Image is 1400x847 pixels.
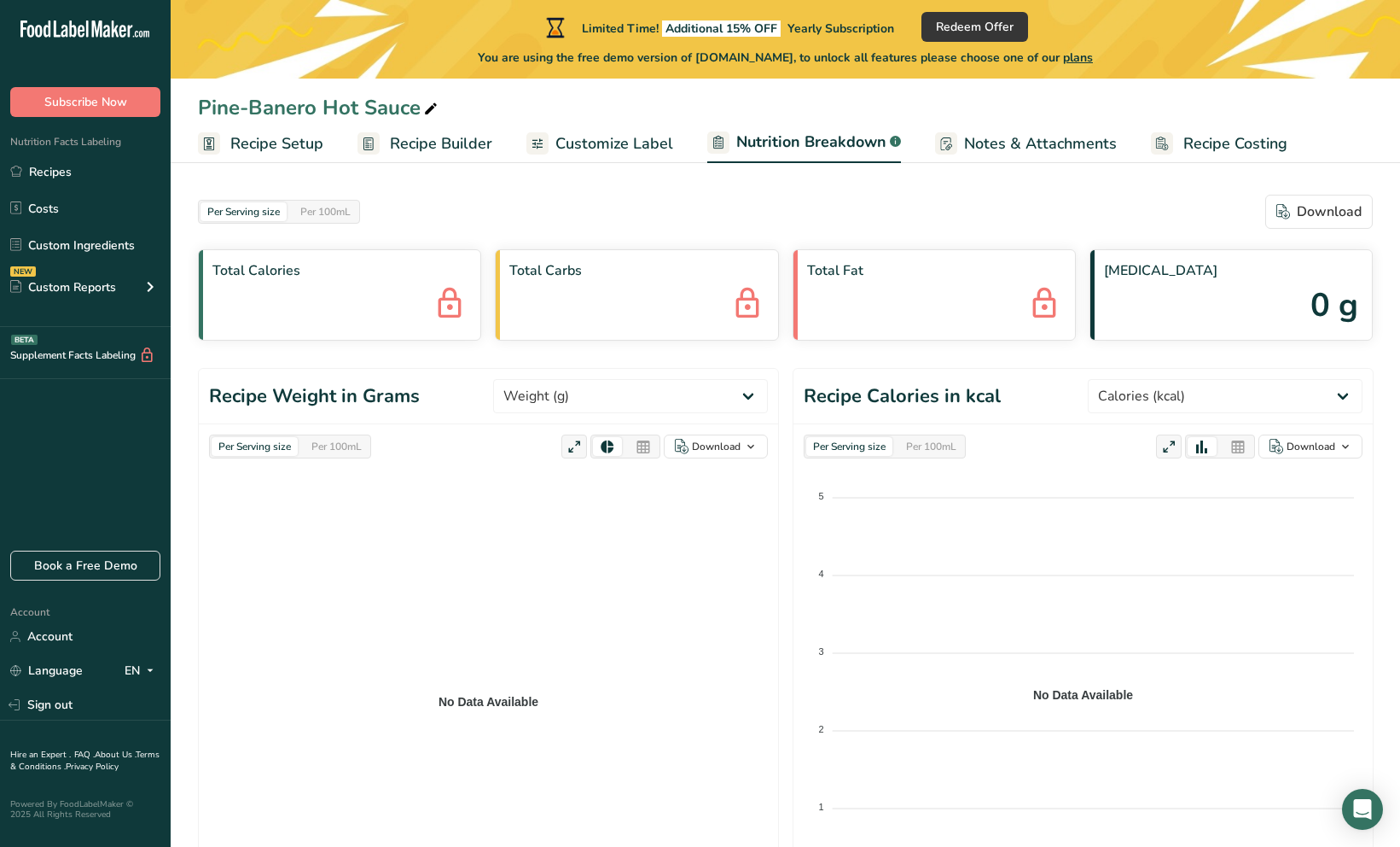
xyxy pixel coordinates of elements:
a: Terms & Conditions . [10,749,160,773]
a: Notes & Attachments [935,125,1117,163]
tspan: 4 [819,569,824,579]
span: 0 g [1310,281,1358,330]
span: Recipe Costing [1183,132,1287,155]
button: Redeem Offer [921,12,1028,42]
div: EN [125,661,160,681]
a: Book a Free Demo [10,551,160,581]
div: Per 100mL [293,202,357,221]
a: Recipe Costing [1151,125,1287,163]
div: BETA [11,335,38,345]
span: Recipe Builder [390,132,492,155]
a: Hire an Expert . [10,749,71,761]
span: Yearly Subscription [787,20,894,37]
button: Download [1265,195,1373,229]
h1: Recipe Calories in kcal [804,383,1001,411]
text: No Data Available [1033,688,1133,702]
div: Per Serving size [212,437,298,456]
div: Open Intercom Messenger [1342,789,1383,830]
span: Subscribe Now [44,93,127,111]
span: [MEDICAL_DATA] [1104,260,1358,281]
span: Customize Label [555,132,673,155]
a: Customize Label [526,125,673,163]
h1: Recipe Weight in Grams [209,383,420,411]
div: NEW [10,266,36,277]
button: Download [1258,435,1362,459]
tspan: 5 [819,491,824,501]
div: Download [1287,439,1335,454]
a: Privacy Policy [66,761,119,773]
span: Total Carbs [509,260,764,281]
button: Subscribe Now [10,87,160,117]
tspan: 3 [819,646,824,657]
text: No Data Available [439,695,538,709]
div: Powered By FoodLabelMaker © 2025 All Rights Reserved [10,799,160,820]
div: Per 100mL [305,437,369,456]
div: Download [692,439,741,454]
span: Redeem Offer [936,18,1014,36]
tspan: 2 [819,724,824,734]
tspan: 1 [819,802,824,812]
div: Per Serving size [806,437,892,456]
div: Per Serving size [200,202,287,221]
span: Total Calories [212,260,467,281]
div: Custom Reports [10,278,116,296]
span: Notes & Attachments [964,132,1117,155]
a: Recipe Setup [198,125,323,163]
a: Language [10,656,83,686]
div: Download [1276,202,1362,222]
a: About Us . [95,749,136,761]
span: Recipe Setup [230,132,323,155]
span: You are using the free demo version of [DOMAIN_NAME], to unlock all features please choose one of... [478,49,1093,67]
a: FAQ . [74,749,95,761]
a: Recipe Builder [357,125,492,163]
span: Total Fat [807,260,1061,281]
div: Limited Time! [543,17,894,38]
span: Additional 15% OFF [662,20,781,37]
div: Per 100mL [899,437,963,456]
span: Nutrition Breakdown [736,131,886,154]
span: plans [1063,50,1093,66]
button: Download [664,435,768,459]
div: Pine-Banero Hot Sauce [198,92,441,123]
a: Nutrition Breakdown [707,123,901,164]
